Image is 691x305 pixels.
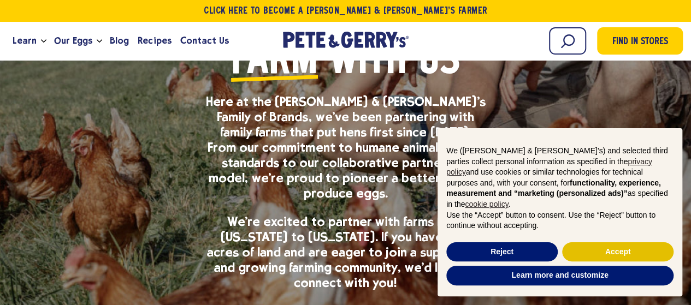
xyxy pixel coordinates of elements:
button: Accept [562,242,674,262]
div: Notice [429,119,691,305]
a: Our Eggs [50,26,97,56]
span: Us [419,42,460,83]
a: Blog [105,26,133,56]
span: Learn [13,34,37,47]
a: Learn [8,26,41,56]
span: Farm [231,42,318,83]
span: Find in Stores [612,35,668,50]
a: Contact Us [176,26,233,56]
span: Contact Us [180,34,229,47]
button: Open the dropdown menu for Our Eggs [97,39,102,43]
p: Here at the [PERSON_NAME] & [PERSON_NAME]’s Family of Brands, we’ve been partnering with family f... [206,94,486,201]
a: Find in Stores [597,27,683,55]
a: Recipes [133,26,175,56]
span: Blog [110,34,129,47]
span: Our Eggs [54,34,92,47]
span: with [330,42,407,83]
p: Use the “Accept” button to consent. Use the “Reject” button to continue without accepting. [446,210,674,231]
input: Search [549,27,586,55]
button: Open the dropdown menu for Learn [41,39,46,43]
span: Recipes [138,34,171,47]
a: cookie policy [465,200,508,208]
button: Learn more and customize [446,266,674,285]
p: We’re excited to partner with farms from [US_STATE] to [US_STATE]. If you have 50+ acres of land ... [206,214,486,290]
button: Reject [446,242,558,262]
p: We ([PERSON_NAME] & [PERSON_NAME]'s) and selected third parties collect personal information as s... [446,146,674,210]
